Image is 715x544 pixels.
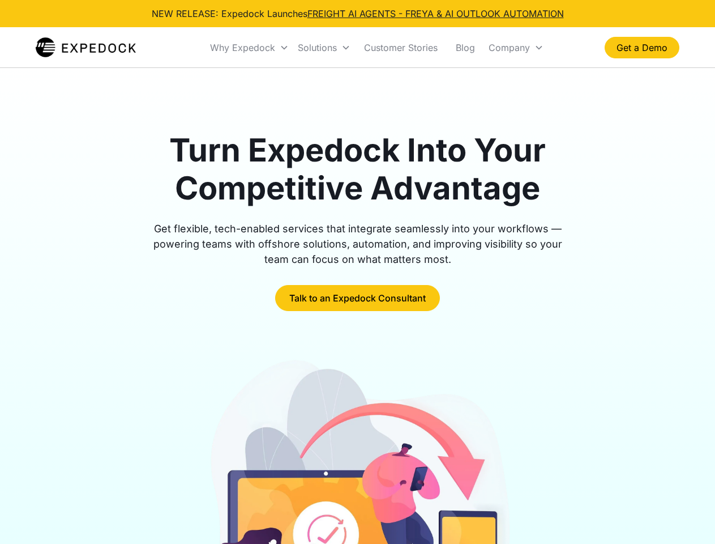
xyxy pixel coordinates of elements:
[210,42,275,53] div: Why Expedock
[140,221,575,267] div: Get flexible, tech-enabled services that integrate seamlessly into your workflows — powering team...
[152,7,564,20] div: NEW RELEASE: Expedock Launches
[36,36,136,59] img: Expedock Logo
[355,28,447,67] a: Customer Stories
[484,28,548,67] div: Company
[447,28,484,67] a: Blog
[605,37,679,58] a: Get a Demo
[489,42,530,53] div: Company
[298,42,337,53] div: Solutions
[140,131,575,207] h1: Turn Expedock Into Your Competitive Advantage
[205,28,293,67] div: Why Expedock
[658,490,715,544] iframe: Chat Widget
[275,285,440,311] a: Talk to an Expedock Consultant
[293,28,355,67] div: Solutions
[307,8,564,19] a: FREIGHT AI AGENTS - FREYA & AI OUTLOOK AUTOMATION
[36,36,136,59] a: home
